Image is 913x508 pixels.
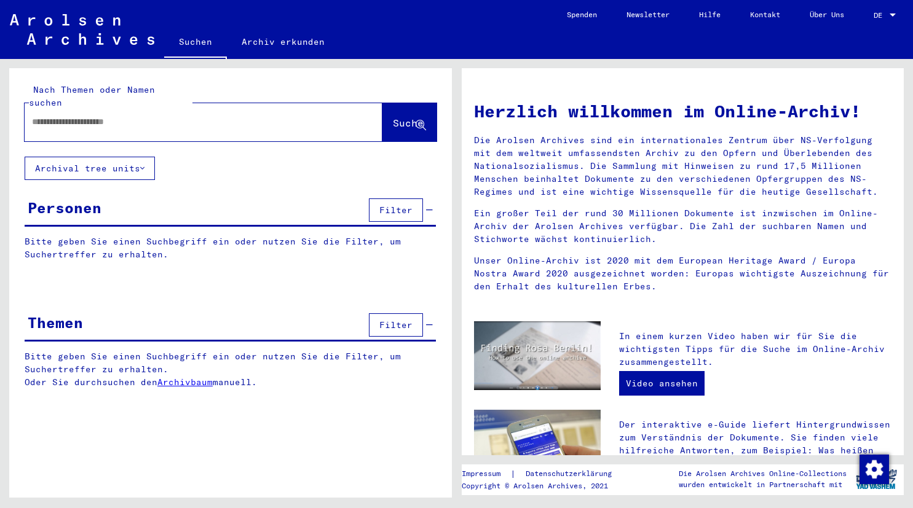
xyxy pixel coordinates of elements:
span: Suche [393,117,424,129]
a: Datenschutzerklärung [516,467,626,480]
div: Themen [28,311,83,334]
p: In einem kurzen Video haben wir für Sie die wichtigsten Tipps für die Suche im Online-Archiv zusa... [619,330,891,369]
button: Suche [382,103,437,141]
a: Video ansehen [619,371,705,396]
p: Copyright © Arolsen Archives, 2021 [462,480,626,491]
p: Ein großer Teil der rund 30 Millionen Dokumente ist inzwischen im Online-Archiv der Arolsen Archi... [474,207,892,246]
span: DE [874,11,887,20]
img: video.jpg [474,321,601,390]
img: Arolsen_neg.svg [10,14,154,45]
p: wurden entwickelt in Partnerschaft mit [679,479,847,490]
a: Suchen [164,27,227,59]
p: Bitte geben Sie einen Suchbegriff ein oder nutzen Sie die Filter, um Suchertreffer zu erhalten. [25,235,436,261]
mat-label: Nach Themen oder Namen suchen [29,84,155,108]
h1: Herzlich willkommen im Online-Archiv! [474,98,892,124]
div: Zustimmung ändern [859,454,888,483]
img: Zustimmung ändern [860,455,889,484]
button: Filter [369,313,423,337]
img: eguide.jpg [474,410,601,494]
p: Unser Online-Archiv ist 2020 mit dem European Heritage Award / Europa Nostra Award 2020 ausgezeic... [474,254,892,293]
p: Die Arolsen Archives Online-Collections [679,468,847,479]
a: Archivbaum [157,377,213,388]
a: Impressum [462,467,510,480]
img: yv_logo.png [853,464,899,494]
p: Die Arolsen Archives sind ein internationales Zentrum über NS-Verfolgung mit dem weltweit umfasse... [474,134,892,198]
span: Filter [379,205,413,216]
div: | [462,467,626,480]
p: Der interaktive e-Guide liefert Hintergrundwissen zum Verständnis der Dokumente. Sie finden viele... [619,418,891,483]
span: Filter [379,319,413,330]
div: Personen [28,197,101,219]
button: Filter [369,198,423,222]
p: Bitte geben Sie einen Suchbegriff ein oder nutzen Sie die Filter, um Suchertreffer zu erhalten. O... [25,350,437,389]
a: Archiv erkunden [227,27,339,57]
button: Archival tree units [25,157,155,180]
